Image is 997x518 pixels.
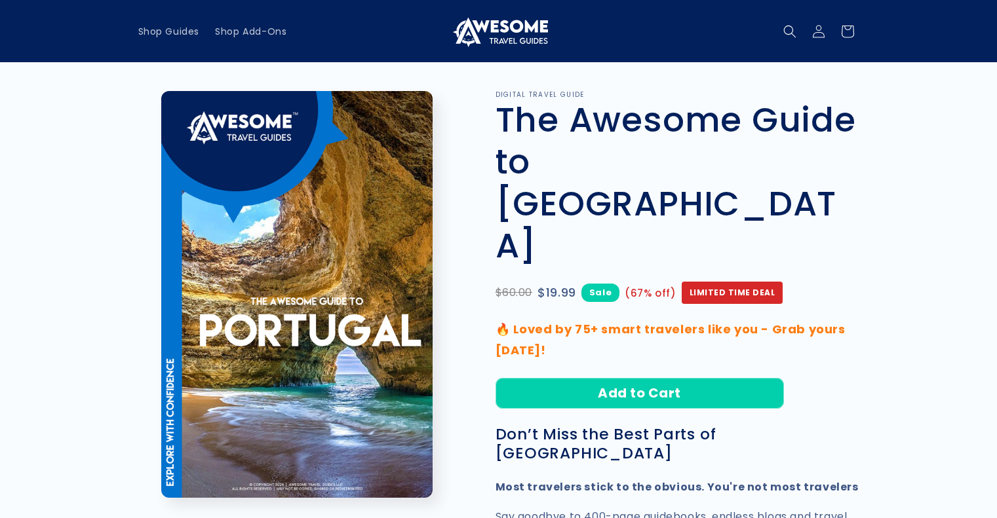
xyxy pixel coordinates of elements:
[215,26,286,37] span: Shop Add-Ons
[496,425,859,463] h3: Don’t Miss the Best Parts of [GEOGRAPHIC_DATA]
[496,99,859,267] h1: The Awesome Guide to [GEOGRAPHIC_DATA]
[207,18,294,45] a: Shop Add-Ons
[450,16,548,47] img: Awesome Travel Guides
[581,284,619,301] span: Sale
[496,91,859,99] p: DIGITAL TRAVEL GUIDE
[444,10,553,52] a: Awesome Travel Guides
[625,284,676,302] span: (67% off)
[682,282,783,304] span: Limited Time Deal
[496,284,533,303] span: $60.00
[775,17,804,46] summary: Search
[130,18,208,45] a: Shop Guides
[496,319,859,361] p: 🔥 Loved by 75+ smart travelers like you - Grab yours [DATE]!
[538,282,576,303] span: $19.99
[496,378,784,409] button: Add to Cart
[138,26,200,37] span: Shop Guides
[496,479,859,494] strong: Most travelers stick to the obvious. You're not most travelers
